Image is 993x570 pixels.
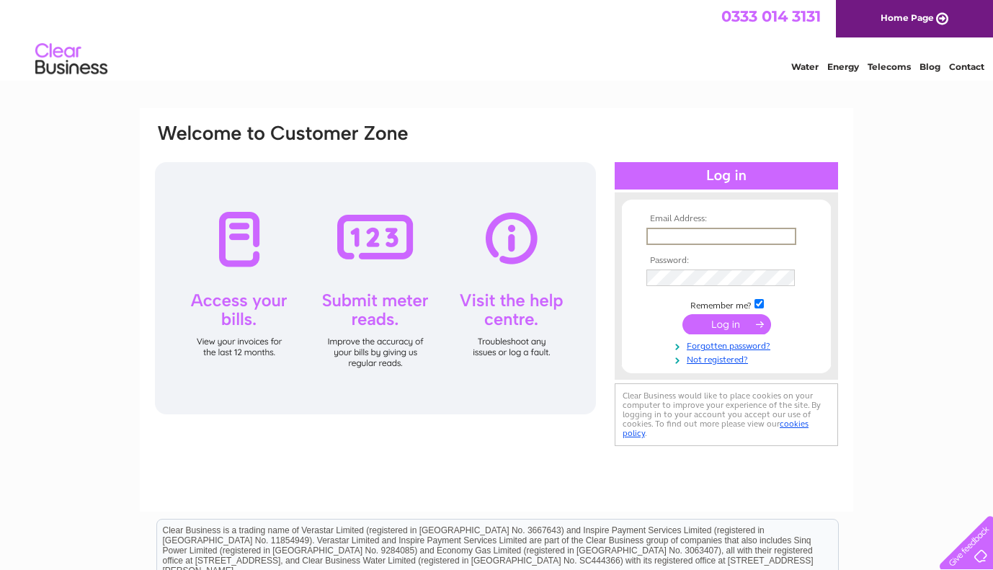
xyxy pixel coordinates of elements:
[157,8,838,70] div: Clear Business is a trading name of Verastar Limited (registered in [GEOGRAPHIC_DATA] No. 3667643...
[682,314,771,334] input: Submit
[646,338,810,352] a: Forgotten password?
[721,7,821,25] a: 0333 014 3131
[919,61,940,72] a: Blog
[827,61,859,72] a: Energy
[868,61,911,72] a: Telecoms
[791,61,819,72] a: Water
[643,297,810,311] td: Remember me?
[615,383,838,446] div: Clear Business would like to place cookies on your computer to improve your experience of the sit...
[643,256,810,266] th: Password:
[35,37,108,81] img: logo.png
[623,419,809,438] a: cookies policy
[646,352,810,365] a: Not registered?
[643,214,810,224] th: Email Address:
[949,61,984,72] a: Contact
